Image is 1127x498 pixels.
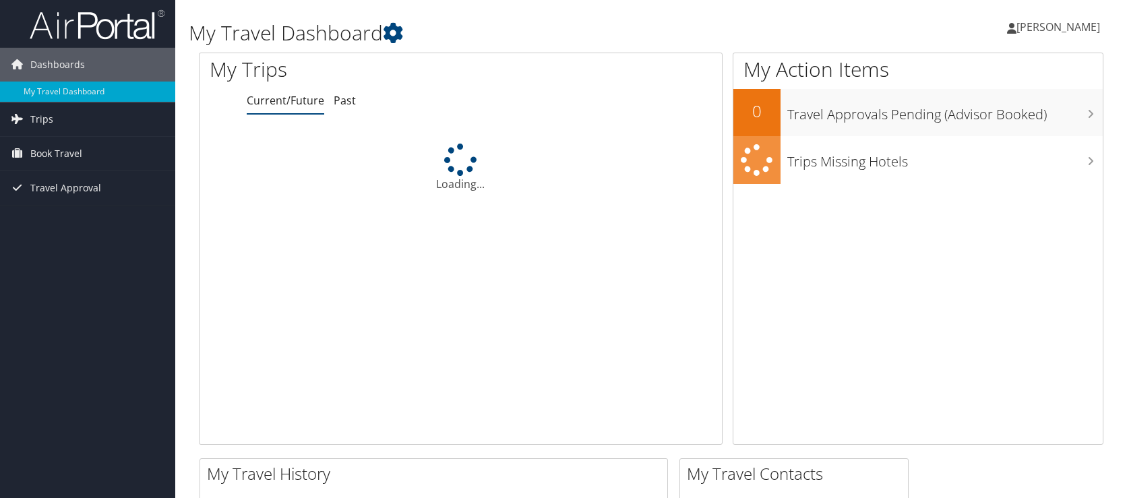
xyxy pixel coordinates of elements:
[1007,7,1114,47] a: [PERSON_NAME]
[200,144,722,192] div: Loading...
[733,136,1103,184] a: Trips Missing Hotels
[787,98,1103,124] h3: Travel Approvals Pending (Advisor Booked)
[210,55,494,84] h1: My Trips
[687,462,908,485] h2: My Travel Contacts
[1016,20,1100,34] span: [PERSON_NAME]
[30,171,101,205] span: Travel Approval
[733,89,1103,136] a: 0Travel Approvals Pending (Advisor Booked)
[334,93,356,108] a: Past
[30,9,164,40] img: airportal-logo.png
[30,102,53,136] span: Trips
[207,462,667,485] h2: My Travel History
[787,146,1103,171] h3: Trips Missing Hotels
[189,19,805,47] h1: My Travel Dashboard
[30,137,82,170] span: Book Travel
[247,93,324,108] a: Current/Future
[30,48,85,82] span: Dashboards
[733,100,781,123] h2: 0
[733,55,1103,84] h1: My Action Items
